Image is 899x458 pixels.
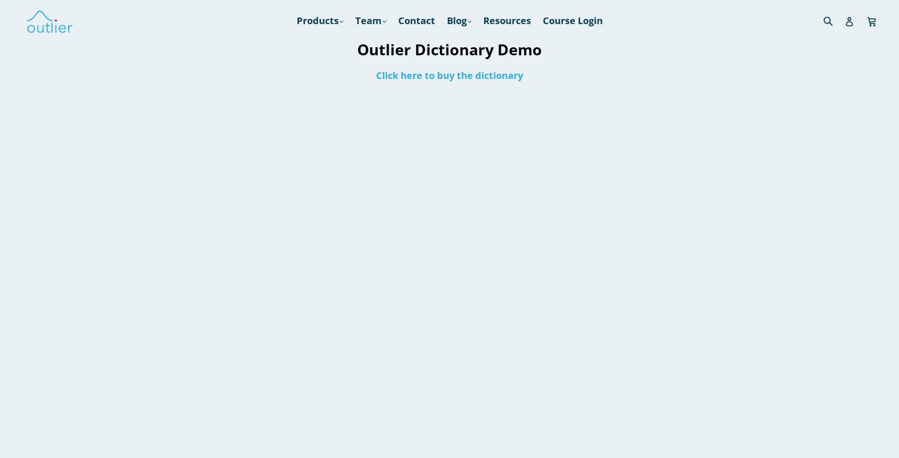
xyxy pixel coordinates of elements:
[394,12,440,29] a: Contact
[538,12,608,29] a: Course Login
[442,12,476,29] a: Blog
[376,69,523,82] a: Click here to buy the dictionary
[26,7,73,35] img: Outlier Linguistics
[821,11,847,30] input: Search
[292,12,348,29] a: Products
[479,12,536,29] a: Resources
[230,39,670,60] h1: Outlier Dictionary Demo
[351,12,391,29] a: Team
